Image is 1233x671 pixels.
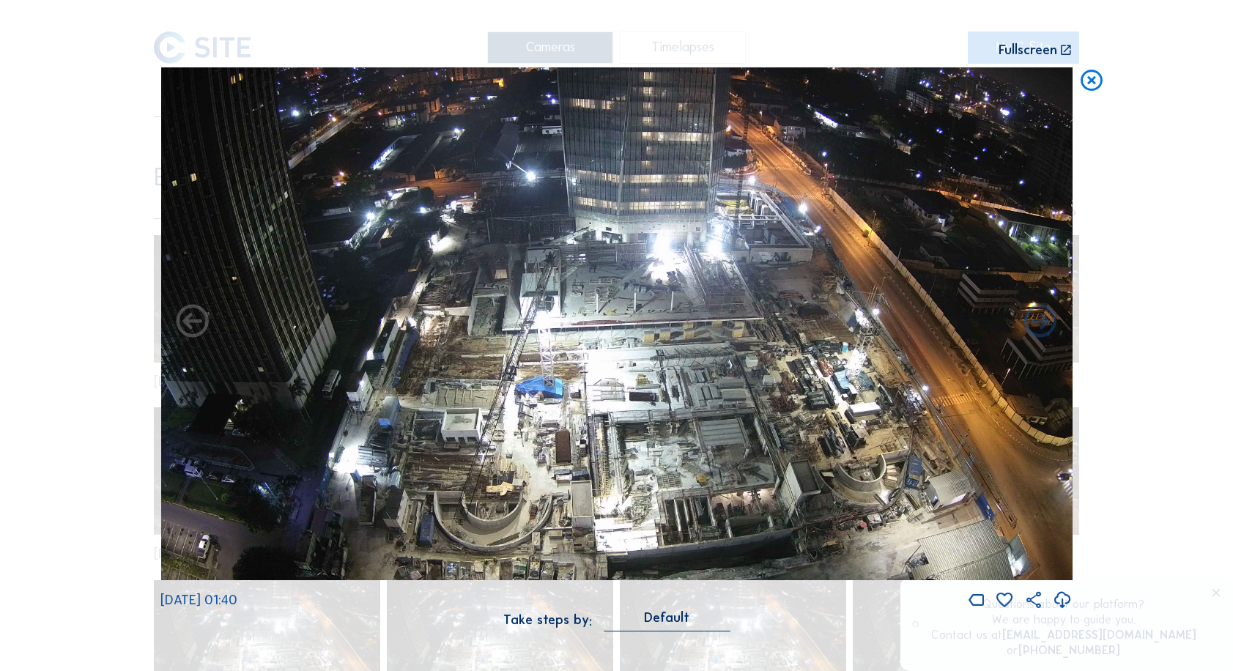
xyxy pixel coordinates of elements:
i: Forward [173,303,212,343]
div: Fullscreen [999,44,1057,58]
i: Back [1021,303,1060,343]
span: [DATE] 01:40 [160,592,237,608]
div: Take steps by: [503,614,592,627]
div: Default [604,611,730,631]
img: Image [160,67,1073,580]
div: Default [644,611,689,624]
